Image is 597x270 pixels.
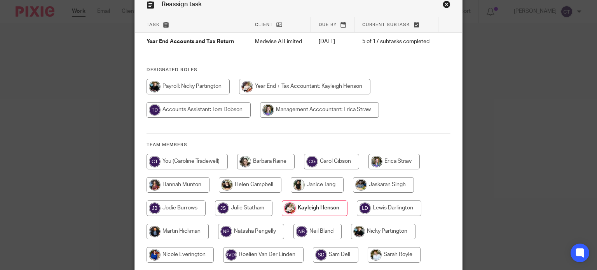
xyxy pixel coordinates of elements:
[255,23,273,27] span: Client
[319,23,337,27] span: Due by
[354,33,439,51] td: 5 of 17 subtasks completed
[255,38,303,45] p: Medwise AI Limited
[319,38,347,45] p: [DATE]
[147,142,451,148] h4: Team members
[162,1,202,7] span: Reassign task
[362,23,410,27] span: Current subtask
[147,67,451,73] h4: Designated Roles
[147,39,234,45] span: Year End Accounts and Tax Return
[443,0,450,11] a: Close this dialog window
[147,23,160,27] span: Task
